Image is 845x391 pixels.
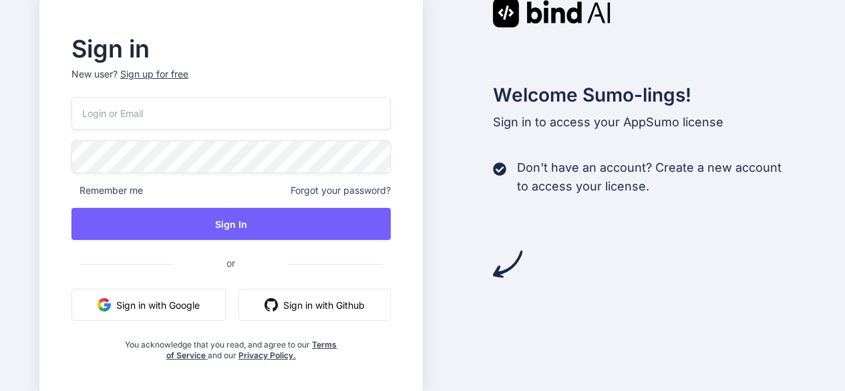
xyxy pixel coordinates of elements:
[493,249,522,279] img: arrow
[166,340,337,360] a: Terms of Service
[71,184,143,197] span: Remember me
[71,68,391,97] p: New user?
[125,332,337,361] div: You acknowledge that you read, and agree to our and our
[291,184,391,197] span: Forgot your password?
[238,289,391,321] button: Sign in with Github
[71,208,391,240] button: Sign In
[238,350,296,360] a: Privacy Policy.
[265,298,278,311] img: github
[98,298,111,311] img: google
[517,158,782,196] p: Don't have an account? Create a new account to access your license.
[71,97,391,130] input: Login or Email
[493,113,806,132] p: Sign in to access your AppSumo license
[71,289,226,321] button: Sign in with Google
[71,38,391,59] h2: Sign in
[173,247,289,279] span: or
[493,81,806,109] h2: Welcome Sumo-lings!
[120,68,188,81] div: Sign up for free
